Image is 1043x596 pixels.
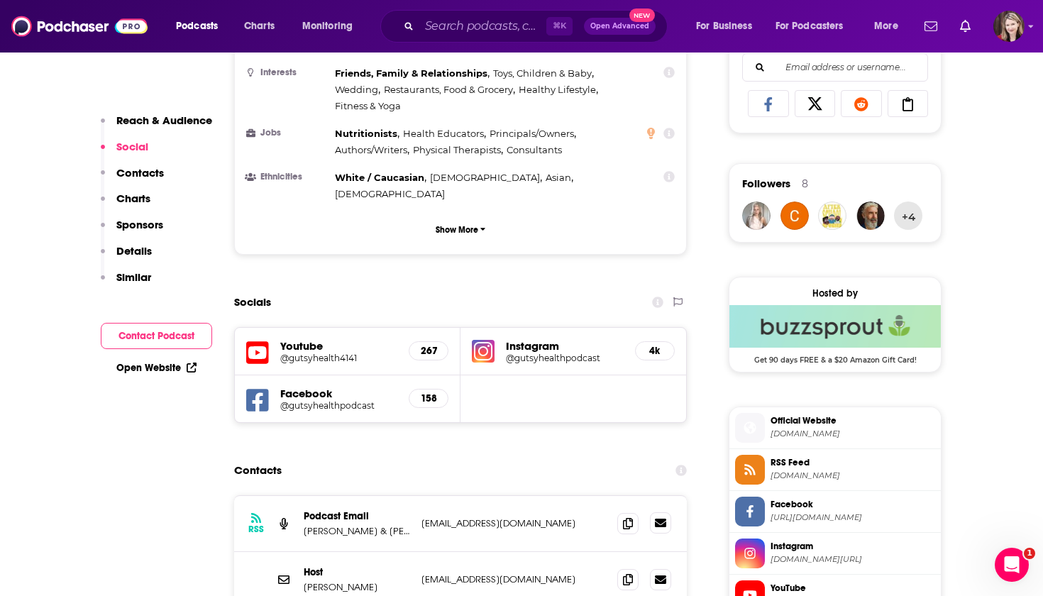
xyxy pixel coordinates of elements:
[874,16,898,36] span: More
[246,172,329,182] h3: Ethnicities
[248,524,264,535] h3: RSS
[246,68,329,77] h3: Interests
[234,457,282,484] h2: Contacts
[546,172,571,183] span: Asian
[11,13,148,40] img: Podchaser - Follow, Share and Rate Podcasts
[116,244,152,258] p: Details
[780,202,809,230] img: colson1816
[754,54,916,81] input: Email address or username...
[506,353,624,363] a: @gutsyhealthpodcast
[176,16,218,36] span: Podcasts
[802,177,808,190] div: 8
[919,14,943,38] a: Show notifications dropdown
[101,166,164,192] button: Contacts
[335,84,378,95] span: Wedding
[234,289,271,316] h2: Socials
[519,84,596,95] span: Healthy Lifestyle
[584,18,656,35] button: Open AdvancedNew
[335,172,424,183] span: White / Caucasian
[993,11,1025,42] span: Logged in as galaxygirl
[818,202,846,230] img: AfterSchoolSpecialPodcast
[995,548,1029,582] iframe: Intercom live chat
[735,497,935,526] a: Facebook[URL][DOMAIN_NAME]
[735,413,935,443] a: Official Website[DOMAIN_NAME]
[101,244,152,270] button: Details
[101,114,212,140] button: Reach & Audience
[771,456,935,469] span: RSS Feed
[335,100,401,111] span: Fitness & Yoga
[729,305,941,348] img: Buzzsprout Deal: Get 90 days FREE & a $20 Amazon Gift Card!
[729,348,941,365] span: Get 90 days FREE & a $20 Amazon Gift Card!
[993,11,1025,42] img: User Profile
[335,82,380,98] span: ,
[246,128,329,138] h3: Jobs
[894,202,922,230] button: +4
[748,90,789,117] a: Share on Facebook
[302,16,353,36] span: Monitoring
[116,270,151,284] p: Similar
[335,142,409,158] span: ,
[116,140,148,153] p: Social
[864,15,916,38] button: open menu
[304,566,410,578] p: Host
[235,15,283,38] a: Charts
[954,14,976,38] a: Show notifications dropdown
[506,339,624,353] h5: Instagram
[519,82,598,98] span: ,
[493,67,592,79] span: Toys, Children & Baby
[647,345,663,357] h5: 4k
[493,65,594,82] span: ,
[280,339,397,353] h5: Youtube
[776,16,844,36] span: For Podcasters
[166,15,236,38] button: open menu
[419,15,546,38] input: Search podcasts, credits, & more...
[742,202,771,230] img: schoolofholisticmedicine
[101,270,151,297] button: Similar
[384,84,513,95] span: Restaurants, Food & Grocery
[735,455,935,485] a: RSS Feed[DOMAIN_NAME]
[766,15,864,38] button: open menu
[546,17,573,35] span: ⌘ K
[101,140,148,166] button: Social
[686,15,770,38] button: open menu
[280,400,397,411] a: @gutsyhealthpodcast
[116,218,163,231] p: Sponsors
[304,581,410,593] p: [PERSON_NAME]
[696,16,752,36] span: For Business
[742,177,790,190] span: Followers
[771,540,935,553] span: Instagram
[771,512,935,523] span: https://www.facebook.com/gutsyhealthpodcast
[430,170,542,186] span: ,
[993,11,1025,42] button: Show profile menu
[335,65,490,82] span: ,
[729,287,941,299] div: Hosted by
[795,90,836,117] a: Share on X/Twitter
[384,82,515,98] span: ,
[1024,548,1035,559] span: 1
[335,144,407,155] span: Authors/Writers
[771,582,935,595] span: YouTube
[403,128,484,139] span: Health Educators
[590,23,649,30] span: Open Advanced
[507,144,562,155] span: Consultants
[771,554,935,565] span: instagram.com/gutsyhealthpodcast
[335,126,399,142] span: ,
[771,498,935,511] span: Facebook
[413,144,501,155] span: Physical Therapists
[116,166,164,180] p: Contacts
[280,353,397,363] a: @gutsyhealth4141
[413,142,503,158] span: ,
[116,362,197,374] a: Open Website
[472,340,495,363] img: iconImage
[335,67,487,79] span: Friends, Family & Relationships
[841,90,882,117] a: Share on Reddit
[421,573,606,585] p: [EMAIL_ADDRESS][DOMAIN_NAME]
[116,114,212,127] p: Reach & Audience
[246,216,675,243] button: Show More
